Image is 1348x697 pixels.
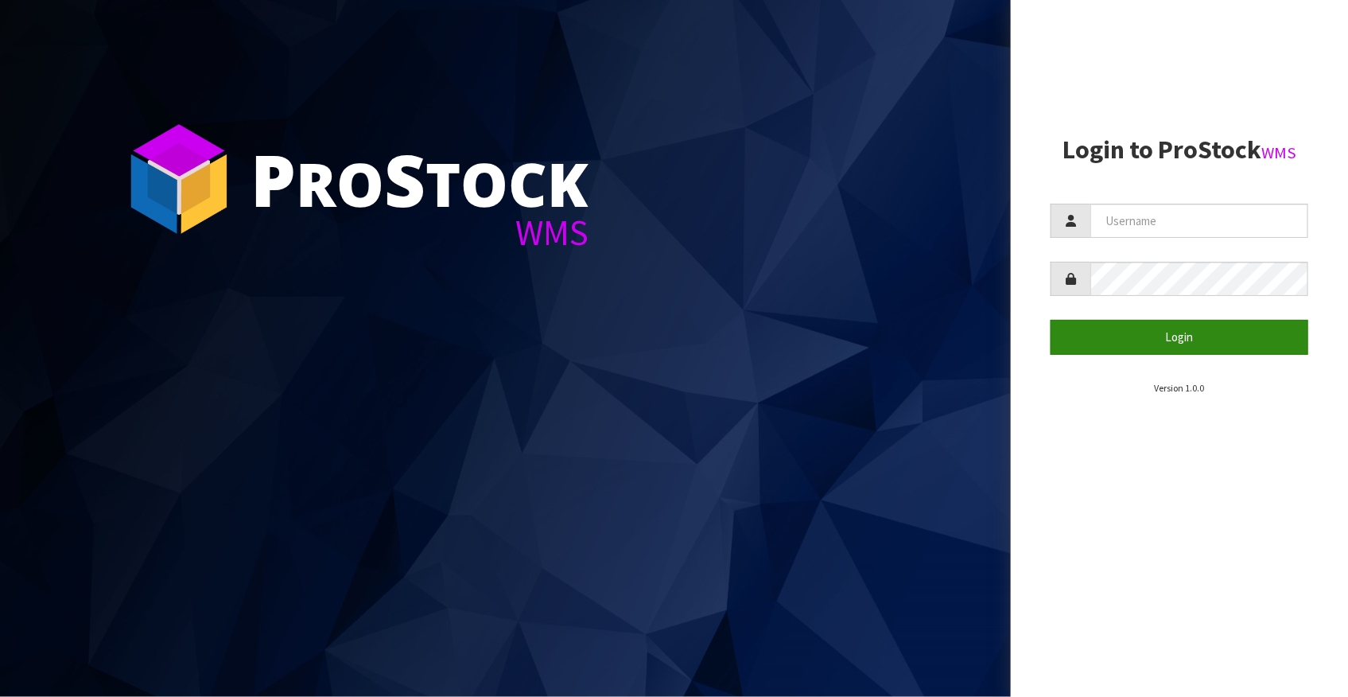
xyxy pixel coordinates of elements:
span: P [251,130,296,228]
input: Username [1090,204,1308,238]
h2: Login to ProStock [1051,136,1308,164]
div: ro tock [251,143,589,215]
div: WMS [251,215,589,251]
img: ProStock Cube [119,119,239,239]
span: S [384,130,425,228]
small: Version 1.0.0 [1155,382,1205,394]
button: Login [1051,320,1308,354]
small: WMS [1261,142,1296,163]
